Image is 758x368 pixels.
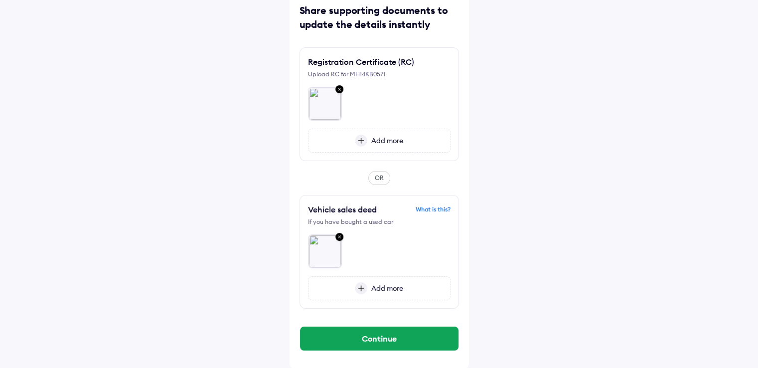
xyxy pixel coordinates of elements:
div: Vehicle sales deed [308,203,377,215]
div: What is this? [416,205,451,214]
img: close-grey-bg.svg [333,231,345,244]
div: OR [368,171,390,185]
span: Add more [367,284,403,293]
div: Registration Certificate (RC) [308,56,414,68]
div: If you have bought a used car [308,217,393,226]
button: Continue [300,327,458,351]
span: Add more [367,136,403,145]
img: add-more-icon.svg [355,282,367,294]
div: Share supporting documents to update the details instantly [300,3,459,31]
img: close-grey-bg.svg [333,83,345,96]
img: fa873345-f4c3-4d61-82dc-1366737e9f4c [308,87,341,120]
img: add-more-icon.svg [355,135,367,147]
img: 1e423d91-5a01-4155-a4dc-bc4da0a2926f [308,235,341,268]
div: Upload RC for MH14KB0571 [308,70,385,79]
